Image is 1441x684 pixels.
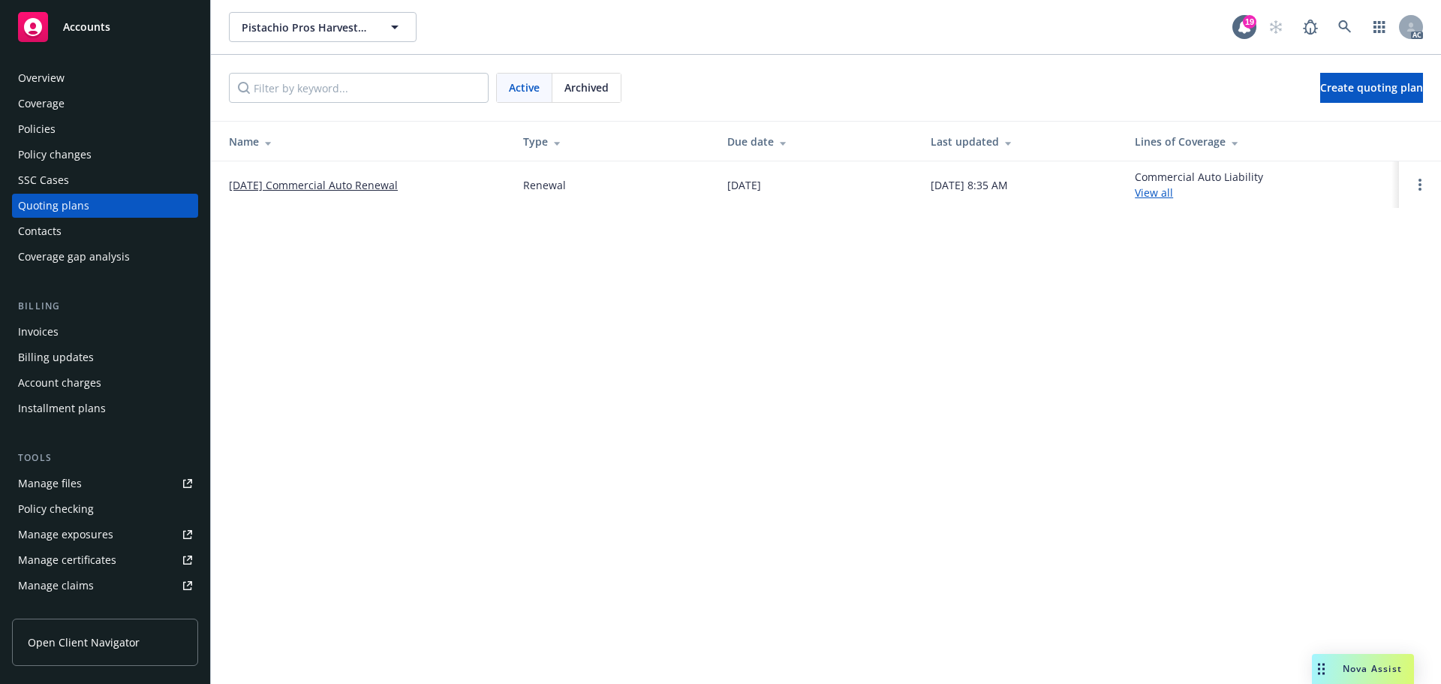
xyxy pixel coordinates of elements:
[18,245,130,269] div: Coverage gap analysis
[18,523,113,547] div: Manage exposures
[1135,134,1387,149] div: Lines of Coverage
[12,6,198,48] a: Accounts
[12,92,198,116] a: Coverage
[1330,12,1360,42] a: Search
[12,66,198,90] a: Overview
[523,177,566,193] div: Renewal
[12,371,198,395] a: Account charges
[12,396,198,420] a: Installment plans
[12,320,198,344] a: Invoices
[1135,169,1263,200] div: Commercial Auto Liability
[1364,12,1394,42] a: Switch app
[12,472,198,496] a: Manage files
[1261,12,1291,42] a: Start snowing
[523,134,703,149] div: Type
[1320,73,1423,103] a: Create quoting plan
[242,20,372,35] span: Pistachio Pros Harvesters, Inc
[727,177,761,193] div: [DATE]
[12,574,198,598] a: Manage claims
[931,134,1111,149] div: Last updated
[509,80,540,95] span: Active
[1135,185,1173,200] a: View all
[18,66,65,90] div: Overview
[12,117,198,141] a: Policies
[12,219,198,243] a: Contacts
[12,450,198,466] div: Tools
[1320,80,1423,95] span: Create quoting plan
[18,168,69,192] div: SSC Cases
[18,548,116,572] div: Manage certificates
[12,497,198,521] a: Policy checking
[18,320,59,344] div: Invoices
[931,177,1008,193] div: [DATE] 8:35 AM
[18,472,82,496] div: Manage files
[564,80,609,95] span: Archived
[12,599,198,623] a: Manage BORs
[12,523,198,547] a: Manage exposures
[229,12,417,42] button: Pistachio Pros Harvesters, Inc
[229,73,489,103] input: Filter by keyword...
[1343,662,1402,675] span: Nova Assist
[18,117,56,141] div: Policies
[12,548,198,572] a: Manage certificates
[1312,654,1331,684] div: Drag to move
[1312,654,1414,684] button: Nova Assist
[727,134,907,149] div: Due date
[12,168,198,192] a: SSC Cases
[18,143,92,167] div: Policy changes
[12,143,198,167] a: Policy changes
[12,194,198,218] a: Quoting plans
[18,574,94,598] div: Manage claims
[28,634,140,650] span: Open Client Navigator
[63,21,110,33] span: Accounts
[12,299,198,314] div: Billing
[1295,12,1325,42] a: Report a Bug
[12,345,198,369] a: Billing updates
[229,177,398,193] a: [DATE] Commercial Auto Renewal
[229,134,499,149] div: Name
[18,497,94,521] div: Policy checking
[18,599,89,623] div: Manage BORs
[18,371,101,395] div: Account charges
[1243,15,1256,29] div: 19
[18,219,62,243] div: Contacts
[1411,176,1429,194] a: Open options
[12,245,198,269] a: Coverage gap analysis
[18,396,106,420] div: Installment plans
[18,345,94,369] div: Billing updates
[18,92,65,116] div: Coverage
[18,194,89,218] div: Quoting plans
